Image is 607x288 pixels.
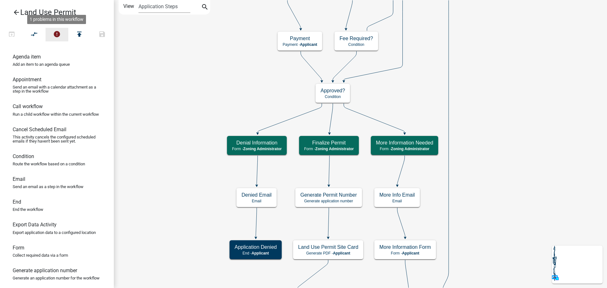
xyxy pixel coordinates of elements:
[379,244,431,250] h5: More Information Form
[53,30,61,39] i: error
[13,103,43,109] h6: Call workflow
[379,199,415,203] p: Email
[31,30,38,39] i: compare_arrows
[0,28,113,43] div: Workflow actions
[298,244,358,250] h5: Land Use Permit Site Card
[13,207,43,211] p: End the workflow
[298,251,358,255] p: Generate PDF -
[13,176,25,182] h6: Email
[8,30,15,39] i: open_in_browser
[68,28,91,41] button: Publish
[13,222,57,228] h6: Export Data Activity
[13,112,99,116] p: Run a child workflow within the current workflow
[283,35,317,41] h5: Payment
[333,251,350,255] span: Applicant
[321,88,345,94] h5: Approved?
[13,162,85,166] p: Route the workflow based on a condition
[98,30,106,39] i: save
[376,147,433,151] p: Form -
[13,77,41,83] h6: Appointment
[13,85,101,93] p: Send an email with a calendar attachment as a step in the workflow
[379,192,415,198] h5: More Info Email
[242,192,272,198] h5: Denied Email
[243,147,282,151] span: Zoning Administrator
[13,199,21,205] h6: End
[402,251,420,255] span: Applicant
[340,35,373,41] h5: Fee Required?
[13,253,68,257] p: Collect required data via a form
[252,251,269,255] span: Applicant
[0,28,23,41] button: Test Workflow
[13,185,83,189] p: Send an email as a step in the workflow
[27,15,86,24] div: 1 problems in this workflow
[300,42,317,47] span: Applicant
[304,147,354,151] p: Form -
[91,28,113,41] button: Save
[13,135,101,143] p: This activity cancels the configured scheduled emails if they haven't been sent yet.
[13,267,77,273] h6: Generate application number
[235,244,277,250] h5: Application Denied
[242,199,272,203] p: Email
[391,147,430,151] span: Zoning Administrator
[300,192,357,198] h5: Generate Permit Number
[235,251,277,255] p: End -
[13,230,96,235] p: Export application data to a configured location
[5,5,104,20] a: Land Use Permit
[13,54,41,60] h6: Agenda item
[13,62,70,66] p: Add an item to an agenda queue
[321,95,345,99] p: Condition
[13,153,34,159] h6: Condition
[232,140,282,146] h5: Denial Information
[200,3,210,13] button: search
[300,199,357,203] p: Generate application number
[13,276,100,280] p: Generate an application number for the workflow
[76,30,83,39] i: publish
[13,9,20,17] i: arrow_back
[13,126,66,132] h6: Cancel Scheduled Email
[379,251,431,255] p: Form -
[13,245,24,251] h6: Form
[46,28,68,41] button: 1 problems in this workflow
[315,147,354,151] span: Zoning Administrator
[304,140,354,146] h5: Finalize Permit
[340,42,373,47] p: Condition
[376,140,433,146] h5: More Information Needed
[232,147,282,151] p: Form -
[201,3,209,12] i: search
[23,28,46,41] button: Auto Layout
[283,42,317,47] p: Payment -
